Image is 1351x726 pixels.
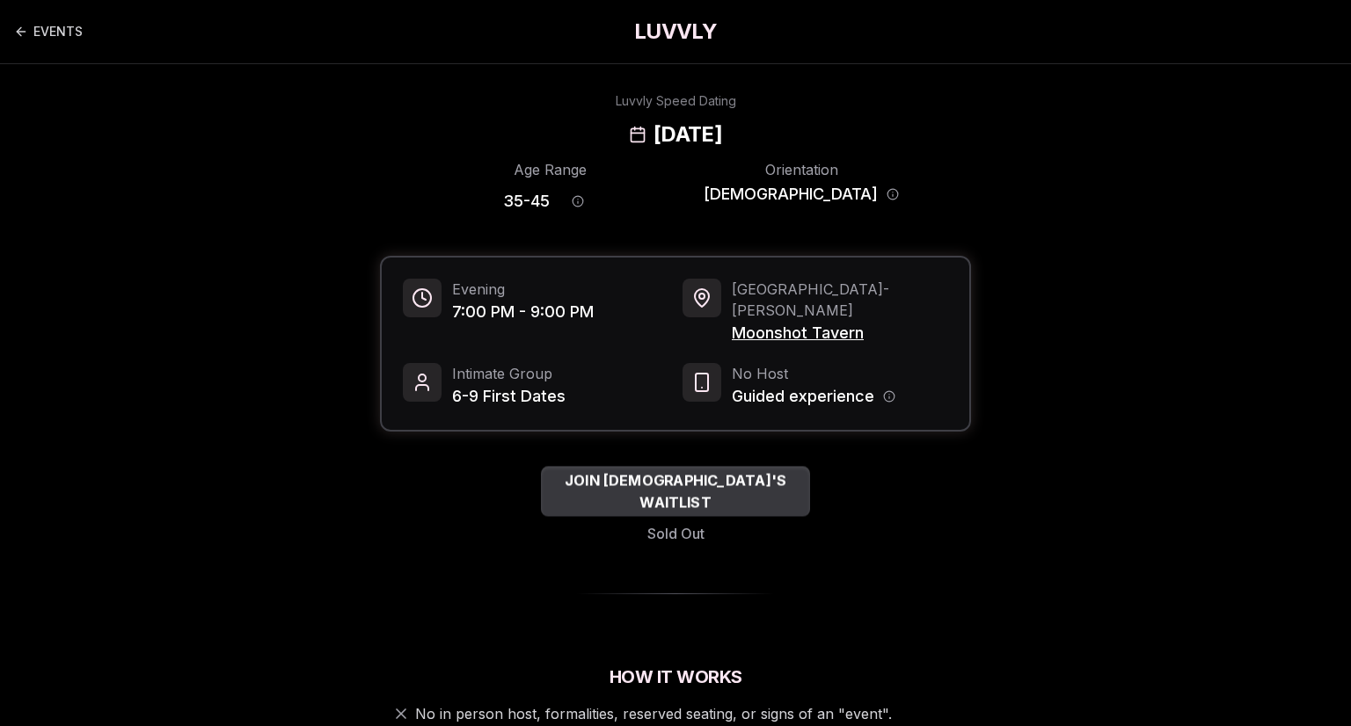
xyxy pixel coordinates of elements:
span: [DEMOGRAPHIC_DATA] [704,182,878,207]
button: JOIN QUEER WOMEN'S WAITLIST - Sold Out [541,466,810,516]
button: Age range information [559,182,597,221]
span: Evening [452,279,594,300]
h2: How It Works [380,664,971,689]
span: 7:00 PM - 9:00 PM [452,300,594,324]
button: Orientation information [887,188,899,200]
div: Luvvly Speed Dating [616,92,736,110]
span: Sold Out [647,523,705,544]
div: Age Range [452,159,647,180]
span: 35 - 45 [503,189,550,214]
a: Back to events [14,14,83,49]
span: Intimate Group [452,363,566,384]
span: 6-9 First Dates [452,384,566,409]
span: Moonshot Tavern [732,321,948,345]
span: Guided experience [732,384,874,409]
button: Host information [883,390,895,403]
span: No in person host, formalities, reserved seating, or signs of an "event". [415,703,892,724]
div: Orientation [704,159,899,180]
h2: [DATE] [654,120,722,149]
span: [GEOGRAPHIC_DATA] - [PERSON_NAME] [732,279,948,321]
span: JOIN [DEMOGRAPHIC_DATA]'S WAITLIST [541,470,810,513]
a: LUVVLY [634,18,717,46]
span: No Host [732,363,895,384]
